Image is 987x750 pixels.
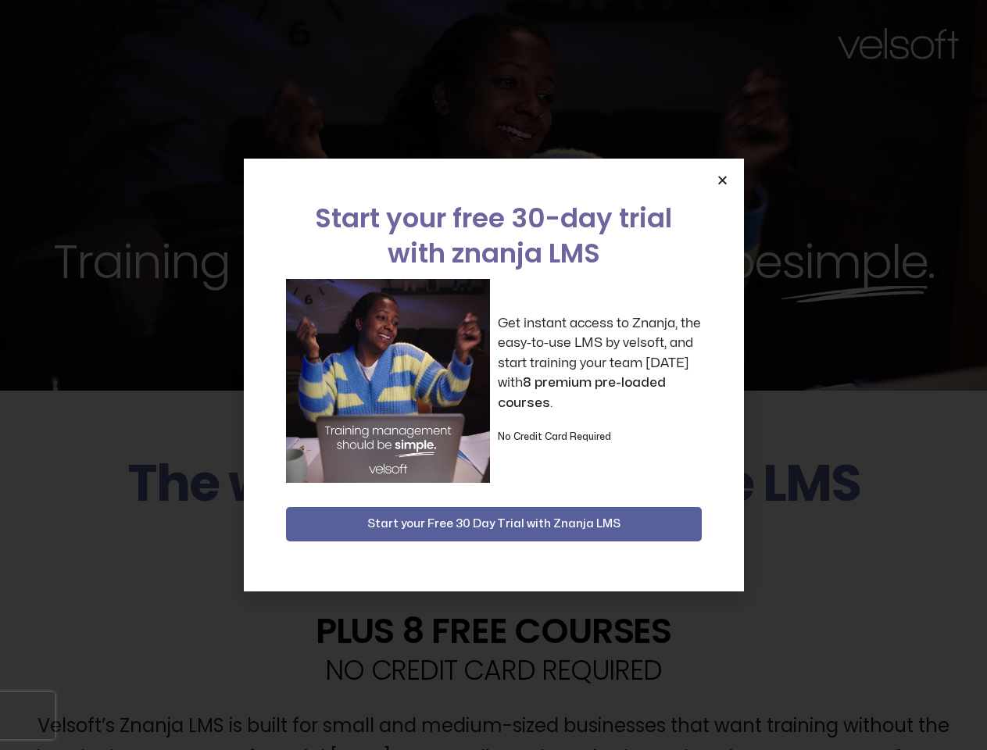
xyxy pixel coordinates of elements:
[498,432,611,441] strong: No Credit Card Required
[367,515,620,534] span: Start your Free 30 Day Trial with Znanja LMS
[286,201,702,271] h2: Start your free 30-day trial with znanja LMS
[498,376,666,409] strong: 8 premium pre-loaded courses
[717,174,728,186] a: Close
[286,507,702,541] button: Start your Free 30 Day Trial with Znanja LMS
[498,313,702,413] p: Get instant access to Znanja, the easy-to-use LMS by velsoft, and start training your team [DATE]...
[286,279,490,483] img: a woman sitting at her laptop dancing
